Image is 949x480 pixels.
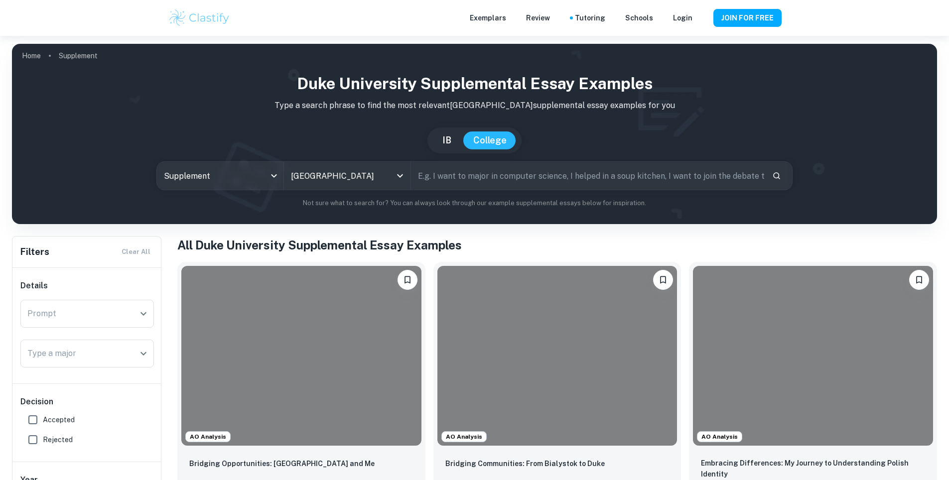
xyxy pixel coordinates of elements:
h6: Filters [20,245,49,259]
h6: Decision [20,396,154,408]
button: Open [393,169,407,183]
button: Please log in to bookmark exemplars [653,270,673,290]
button: Please log in to bookmark exemplars [398,270,417,290]
div: Supplement [157,162,283,190]
a: Home [22,49,41,63]
button: Open [136,307,150,321]
p: Not sure what to search for? You can always look through our example supplemental essays below fo... [20,198,929,208]
button: Search [768,167,785,184]
span: AO Analysis [697,432,742,441]
span: AO Analysis [186,432,230,441]
button: JOIN FOR FREE [713,9,782,27]
img: Clastify logo [168,8,231,28]
p: Embracing Differences: My Journey to Understanding Polish Identity [701,458,925,480]
a: Schools [625,12,653,23]
span: Accepted [43,414,75,425]
button: Help and Feedback [700,15,705,20]
h1: Duke University Supplemental Essay Examples [20,72,929,96]
span: AO Analysis [442,432,486,441]
button: Open [136,347,150,360]
h6: Details [20,280,154,292]
p: Bridging Communities: From Bialystok to Duke [445,458,605,469]
button: Please log in to bookmark exemplars [909,270,929,290]
input: E.g. I want to major in computer science, I helped in a soup kitchen, I want to join the debate t... [411,162,764,190]
p: Supplement [59,50,98,61]
a: Tutoring [575,12,605,23]
button: College [463,131,517,149]
p: Exemplars [470,12,506,23]
p: Bridging Opportunities: Duke University and Me [189,458,375,469]
img: profile cover [12,44,937,224]
span: Rejected [43,434,73,445]
h1: All Duke University Supplemental Essay Examples [177,236,937,254]
p: Review [526,12,550,23]
a: Login [673,12,692,23]
p: Type a search phrase to find the most relevant [GEOGRAPHIC_DATA] supplemental essay examples for you [20,100,929,112]
button: IB [432,131,461,149]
